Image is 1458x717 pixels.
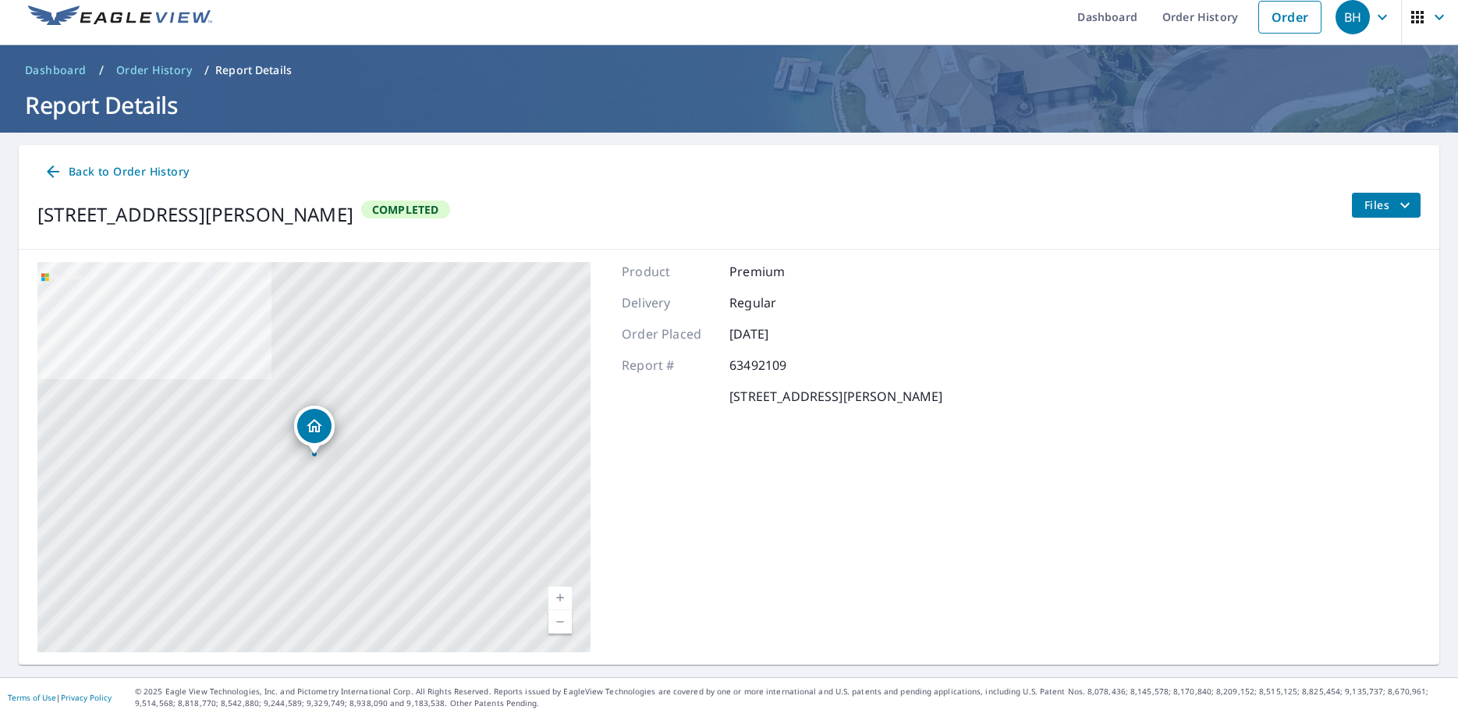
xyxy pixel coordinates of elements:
p: 63492109 [729,356,823,374]
a: Order [1258,1,1321,34]
p: Report Details [215,62,292,78]
button: filesDropdownBtn-63492109 [1351,193,1421,218]
p: © 2025 Eagle View Technologies, Inc. and Pictometry International Corp. All Rights Reserved. Repo... [135,686,1450,709]
li: / [99,61,104,80]
p: [STREET_ADDRESS][PERSON_NAME] [729,387,942,406]
span: Completed [363,202,449,217]
a: Back to Order History [37,158,195,186]
div: [STREET_ADDRESS][PERSON_NAME] [37,201,353,229]
span: Dashboard [25,62,87,78]
a: Privacy Policy [61,692,112,703]
span: Back to Order History [44,162,189,182]
a: Current Level 17, Zoom Out [548,610,572,634]
nav: breadcrumb [19,58,1439,83]
p: Report # [622,356,715,374]
a: Terms of Use [8,692,56,703]
p: Regular [729,293,823,312]
p: Premium [729,262,823,281]
p: Product [622,262,715,281]
p: Order Placed [622,325,715,343]
p: Delivery [622,293,715,312]
a: Dashboard [19,58,93,83]
span: Order History [116,62,192,78]
a: Order History [110,58,198,83]
li: / [204,61,209,80]
span: Files [1364,196,1414,215]
div: Dropped pin, building 1, Residential property, 2928 Greer Ave Saint Louis, MO 63107 [294,406,335,454]
a: Current Level 17, Zoom In [548,587,572,610]
p: | [8,693,112,702]
img: EV Logo [28,5,212,29]
p: [DATE] [729,325,823,343]
h1: Report Details [19,89,1439,121]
